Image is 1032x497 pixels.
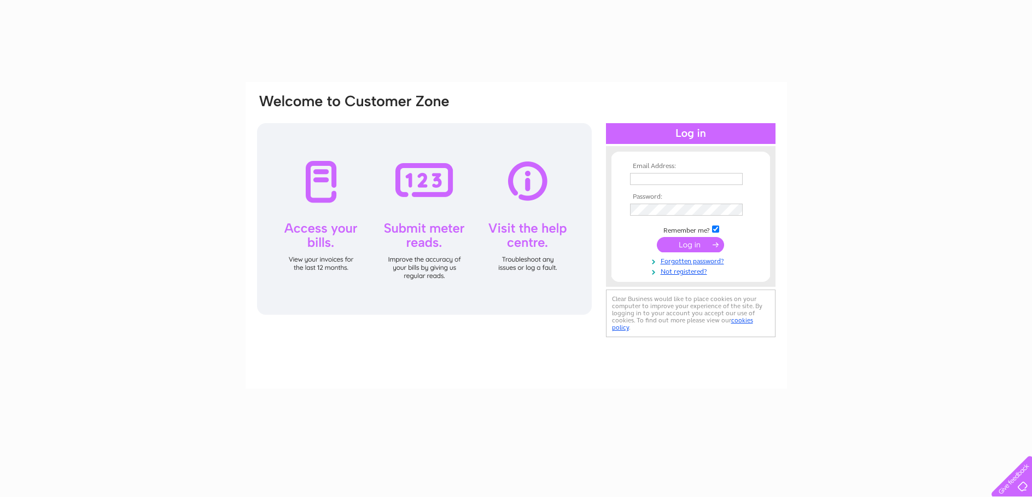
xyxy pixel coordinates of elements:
th: Email Address: [627,163,754,170]
td: Remember me? [627,224,754,235]
a: Forgotten password? [630,255,754,265]
a: cookies policy [612,316,753,331]
a: Not registered? [630,265,754,276]
input: Submit [657,237,724,252]
div: Clear Business would like to place cookies on your computer to improve your experience of the sit... [606,290,776,337]
th: Password: [627,193,754,201]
